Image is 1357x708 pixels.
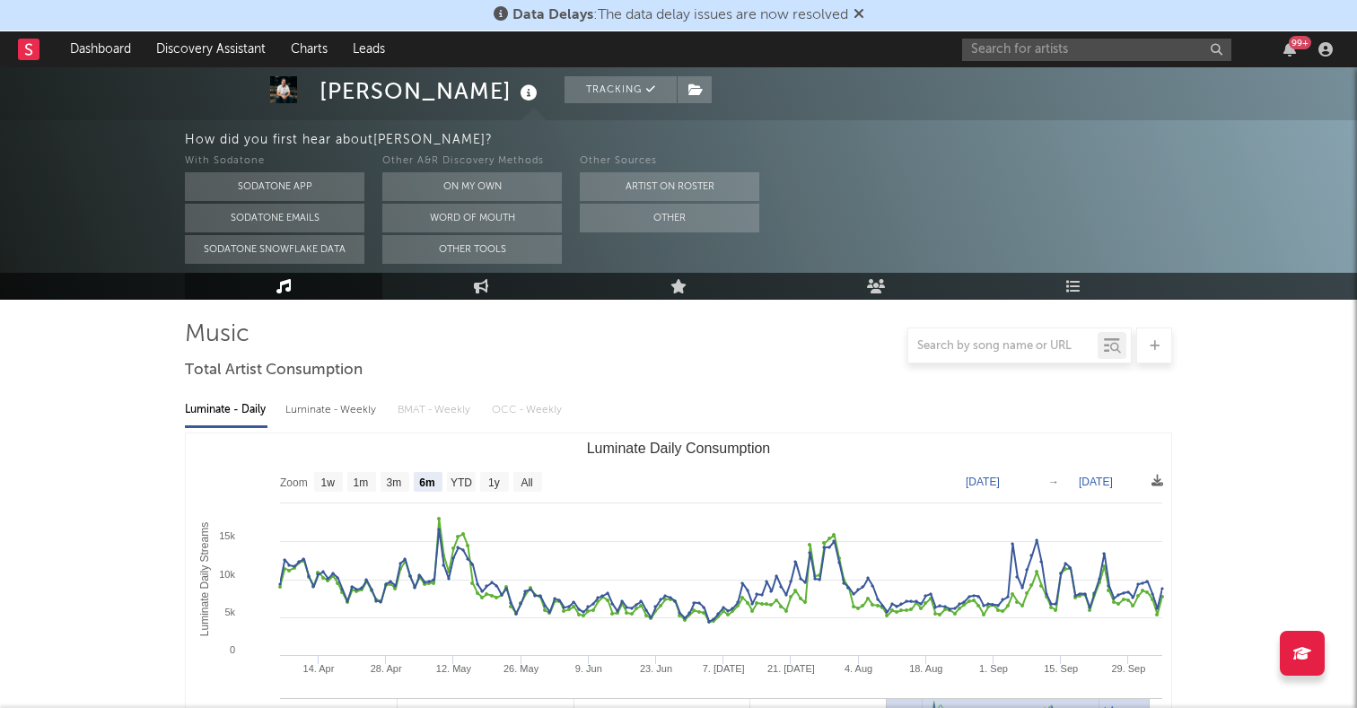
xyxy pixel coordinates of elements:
[280,476,308,489] text: Zoom
[1283,42,1296,57] button: 99+
[1111,663,1145,674] text: 29. Sep
[185,395,267,425] div: Luminate - Daily
[580,151,759,172] div: Other Sources
[575,663,602,674] text: 9. Jun
[703,663,745,674] text: 7. [DATE]
[57,31,144,67] a: Dashboard
[144,31,278,67] a: Discovery Assistant
[854,8,864,22] span: Dismiss
[488,476,500,489] text: 1y
[382,204,562,232] button: Word Of Mouth
[382,235,562,264] button: Other Tools
[966,476,1000,488] text: [DATE]
[285,395,380,425] div: Luminate - Weekly
[185,235,364,264] button: Sodatone Snowflake Data
[219,530,235,541] text: 15k
[230,644,235,655] text: 0
[451,476,472,489] text: YTD
[640,663,672,674] text: 23. Jun
[185,129,1357,151] div: How did you first hear about [PERSON_NAME] ?
[436,663,472,674] text: 12. May
[580,204,759,232] button: Other
[908,339,1098,354] input: Search by song name or URL
[979,663,1008,674] text: 1. Sep
[320,76,542,106] div: [PERSON_NAME]
[512,8,593,22] span: Data Delays
[354,476,369,489] text: 1m
[580,172,759,201] button: Artist on Roster
[387,476,402,489] text: 3m
[909,663,942,674] text: 18. Aug
[1044,663,1078,674] text: 15. Sep
[185,360,363,381] span: Total Artist Consumption
[321,476,336,489] text: 1w
[224,607,235,617] text: 5k
[1048,476,1059,488] text: →
[340,31,398,67] a: Leads
[503,663,539,674] text: 26. May
[303,663,335,674] text: 14. Apr
[382,172,562,201] button: On My Own
[185,324,250,345] span: Music
[587,441,771,456] text: Luminate Daily Consumption
[962,39,1231,61] input: Search for artists
[419,476,434,489] text: 6m
[185,172,364,201] button: Sodatone App
[278,31,340,67] a: Charts
[371,663,402,674] text: 28. Apr
[185,151,364,172] div: With Sodatone
[382,151,562,172] div: Other A&R Discovery Methods
[185,204,364,232] button: Sodatone Emails
[198,522,211,636] text: Luminate Daily Streams
[219,569,235,580] text: 10k
[521,476,532,489] text: All
[767,663,815,674] text: 21. [DATE]
[1079,476,1113,488] text: [DATE]
[845,663,872,674] text: 4. Aug
[512,8,848,22] span: : The data delay issues are now resolved
[565,76,677,103] button: Tracking
[1289,36,1311,49] div: 99 +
